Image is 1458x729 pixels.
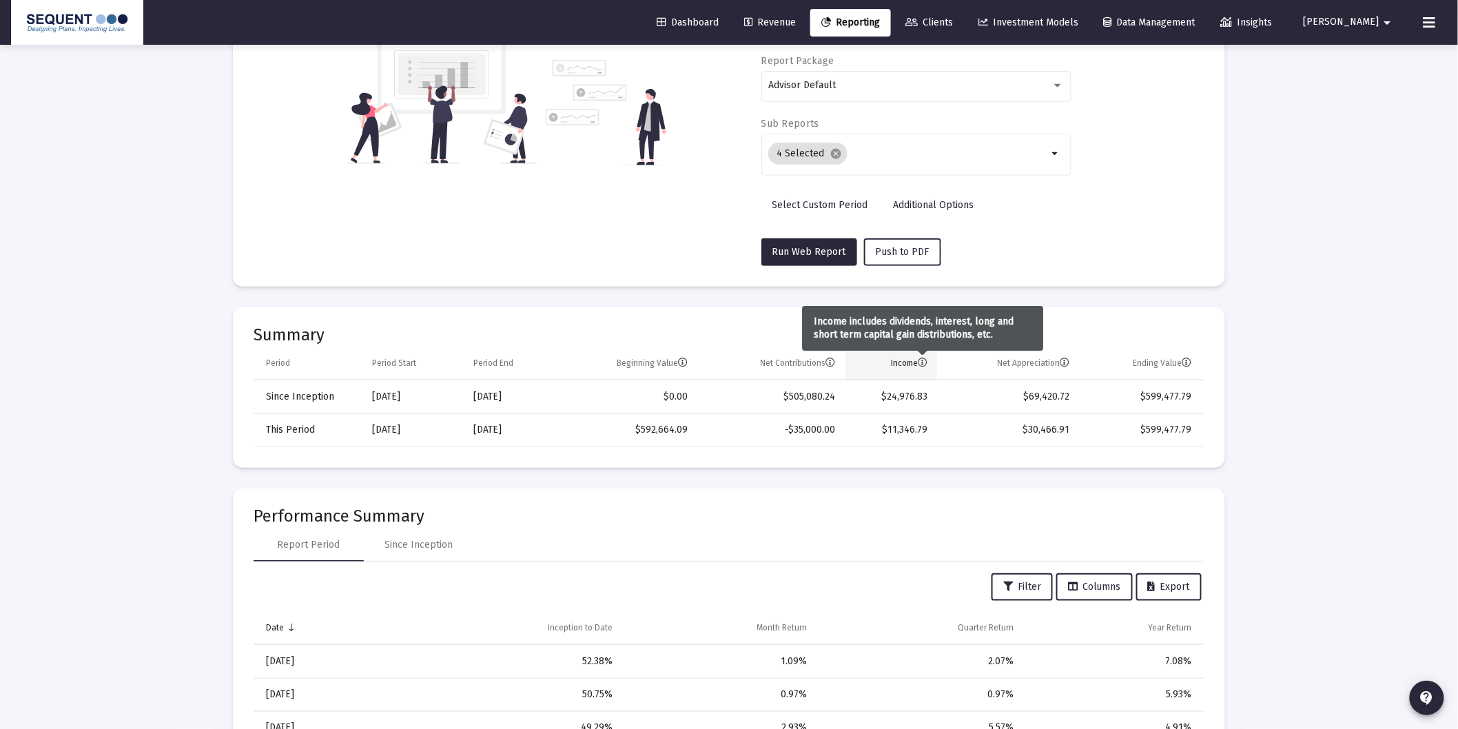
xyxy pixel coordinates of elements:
[864,238,941,266] button: Push to PDF
[633,688,808,701] div: 0.97%
[845,413,937,446] td: $11,346.79
[1304,17,1379,28] span: [PERSON_NAME]
[845,347,937,380] td: Column Income
[623,612,817,645] td: Column Month Return
[278,538,340,552] div: Report Period
[1047,145,1064,162] mat-icon: arrow_drop_down
[473,358,513,369] div: Period End
[1419,690,1435,706] mat-icon: contact_support
[761,55,834,67] label: Report Package
[1033,655,1192,668] div: 7.08%
[1023,612,1204,645] td: Column Year Return
[1104,17,1195,28] span: Data Management
[657,17,719,28] span: Dashboard
[464,347,559,380] td: Column Period End
[1148,581,1190,593] span: Export
[395,612,622,645] td: Column Inception to Date
[733,9,807,37] a: Revenue
[810,9,891,37] a: Reporting
[254,413,362,446] td: This Period
[254,347,362,380] td: Column Period
[1210,9,1284,37] a: Insights
[768,140,1047,167] mat-chip-list: Selection
[958,622,1014,633] div: Quarter Return
[978,17,1078,28] span: Investment Models
[372,423,454,437] div: [DATE]
[772,199,868,211] span: Select Custom Period
[894,9,964,37] a: Clients
[254,678,395,711] td: [DATE]
[761,358,836,369] div: Net Contributions
[473,423,550,437] div: [DATE]
[891,358,927,369] div: Income
[1093,9,1207,37] a: Data Management
[254,347,1204,447] div: Data grid
[998,358,1070,369] div: Net Appreciation
[757,622,808,633] div: Month Return
[1068,581,1121,593] span: Columns
[254,380,362,413] td: Since Inception
[761,238,857,266] button: Run Web Report
[821,17,880,28] span: Reporting
[894,199,974,211] span: Additional Options
[254,509,1204,523] mat-card-title: Performance Summary
[617,358,688,369] div: Beginning Value
[937,380,1080,413] td: $69,420.72
[768,79,836,91] span: Advisor Default
[1133,358,1192,369] div: Ending Value
[348,29,537,165] img: reporting
[937,347,1080,380] td: Column Net Appreciation
[876,246,930,258] span: Push to PDF
[404,688,613,701] div: 50.75%
[473,390,550,404] div: [DATE]
[548,622,613,633] div: Inception to Date
[992,573,1053,601] button: Filter
[830,147,842,160] mat-icon: cancel
[1221,17,1273,28] span: Insights
[744,17,796,28] span: Revenue
[546,60,666,165] img: reporting-alt
[698,347,845,380] td: Column Net Contributions
[772,246,846,258] span: Run Web Report
[404,655,613,668] div: 52.38%
[254,328,1204,342] mat-card-title: Summary
[372,390,454,404] div: [DATE]
[633,655,808,668] div: 1.09%
[817,612,1024,645] td: Column Quarter Return
[1379,9,1396,37] mat-icon: arrow_drop_down
[1033,688,1192,701] div: 5.93%
[646,9,730,37] a: Dashboard
[827,688,1014,701] div: 0.97%
[937,413,1080,446] td: $30,466.91
[698,413,845,446] td: -$35,000.00
[266,622,284,633] div: Date
[1003,581,1041,593] span: Filter
[559,413,697,446] td: $592,664.09
[21,9,133,37] img: Dashboard
[967,9,1089,37] a: Investment Models
[698,380,845,413] td: $505,080.24
[761,118,819,130] label: Sub Reports
[362,347,464,380] td: Column Period Start
[1056,573,1133,601] button: Columns
[1080,413,1204,446] td: $599,477.79
[1149,622,1192,633] div: Year Return
[827,655,1014,668] div: 2.07%
[1136,573,1202,601] button: Export
[845,380,937,413] td: $24,976.83
[1080,347,1204,380] td: Column Ending Value
[768,143,848,165] mat-chip: 4 Selected
[266,358,290,369] div: Period
[1080,380,1204,413] td: $599,477.79
[559,347,697,380] td: Column Beginning Value
[372,358,416,369] div: Period Start
[905,17,953,28] span: Clients
[385,538,453,552] div: Since Inception
[559,380,697,413] td: $0.00
[1287,8,1413,36] button: [PERSON_NAME]
[254,645,395,678] td: [DATE]
[254,612,395,645] td: Column Date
